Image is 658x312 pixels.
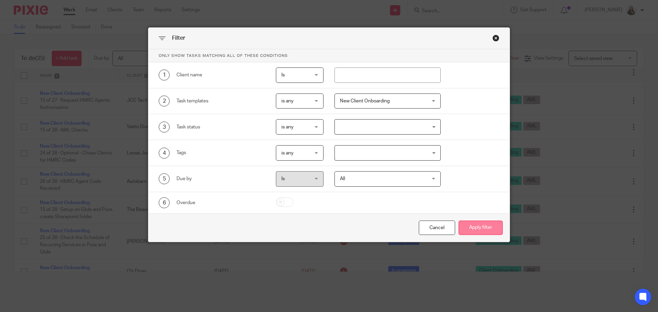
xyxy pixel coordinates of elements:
[176,124,265,130] div: Task status
[159,96,170,107] div: 2
[281,125,293,129] span: is any
[281,176,285,181] span: Is
[159,173,170,184] div: 5
[340,99,390,103] span: New Client Onboarding
[176,175,265,182] div: Due by
[281,73,285,77] span: Is
[492,35,499,41] div: Close this dialog window
[419,221,455,235] div: Close this dialog window
[176,199,265,206] div: Overdue
[159,197,170,208] div: 6
[172,35,185,41] span: Filter
[281,99,293,103] span: is any
[334,119,441,135] div: Search for option
[459,221,503,235] button: Apply filter
[336,121,437,133] input: Search for option
[159,122,170,133] div: 3
[334,145,441,161] div: Search for option
[281,151,293,155] span: is any
[148,49,510,62] p: Only show tasks matching all of these conditions
[176,98,265,104] div: Task templates
[176,72,265,78] div: Client name
[336,147,437,159] input: Search for option
[340,176,345,181] span: All
[159,148,170,159] div: 4
[176,149,265,156] div: Tags
[159,70,170,80] div: 1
